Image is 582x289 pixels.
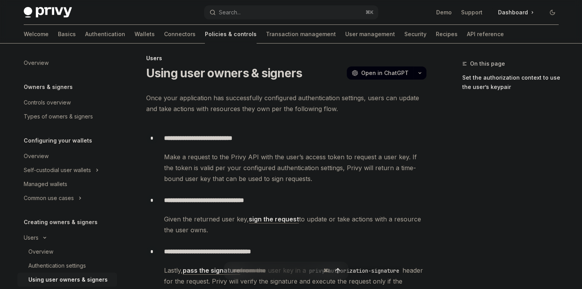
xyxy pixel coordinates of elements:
[164,25,196,44] a: Connectors
[24,112,93,121] div: Types of owners & signers
[17,163,117,177] button: Toggle Self-custodial user wallets section
[24,179,67,189] div: Managed wallets
[24,218,98,227] h5: Creating owners & signers
[498,9,528,16] span: Dashboard
[347,66,413,80] button: Open in ChatGPT
[24,233,38,242] div: Users
[365,9,374,16] span: ⌘ K
[28,275,108,284] div: Using user owners & signers
[470,59,505,68] span: On this page
[17,273,117,287] a: Using user owners & signers
[28,247,53,256] div: Overview
[17,191,117,205] button: Toggle Common use cases section
[164,151,426,184] span: Make a request to the Privy API with the user’s access token to request a user key. If the token ...
[17,177,117,191] a: Managed wallets
[17,259,117,273] a: Authentication settings
[17,231,117,245] button: Toggle Users section
[24,7,72,18] img: dark logo
[17,110,117,124] a: Types of owners & signers
[17,96,117,110] a: Controls overview
[332,265,343,276] button: Send message
[24,165,91,175] div: Self-custodial user wallets
[146,66,302,80] h1: Using user owners & signers
[164,214,426,235] span: Given the returned user key, to update or take actions with a resource the user owns.
[546,6,559,19] button: Toggle dark mode
[24,193,74,203] div: Common use cases
[146,92,426,114] span: Once your application has successfully configured authentication settings, users can update and t...
[492,6,540,19] a: Dashboard
[17,245,117,259] a: Overview
[467,25,504,44] a: API reference
[204,5,378,19] button: Open search
[24,98,71,107] div: Controls overview
[24,151,49,161] div: Overview
[461,9,482,16] a: Support
[24,82,73,92] h5: Owners & signers
[58,25,76,44] a: Basics
[361,69,409,77] span: Open in ChatGPT
[24,136,92,145] h5: Configuring your wallets
[462,71,565,93] a: Set the authorization context to use the user’s keypair
[17,149,117,163] a: Overview
[345,25,395,44] a: User management
[24,58,49,68] div: Overview
[266,25,336,44] a: Transaction management
[436,9,452,16] a: Demo
[232,262,320,279] input: Ask a question...
[436,25,458,44] a: Recipes
[146,54,426,62] div: Users
[85,25,125,44] a: Authentication
[28,261,86,270] div: Authentication settings
[205,25,257,44] a: Policies & controls
[135,25,155,44] a: Wallets
[219,8,241,17] div: Search...
[24,25,49,44] a: Welcome
[404,25,426,44] a: Security
[17,56,117,70] a: Overview
[249,215,299,223] a: sign the request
